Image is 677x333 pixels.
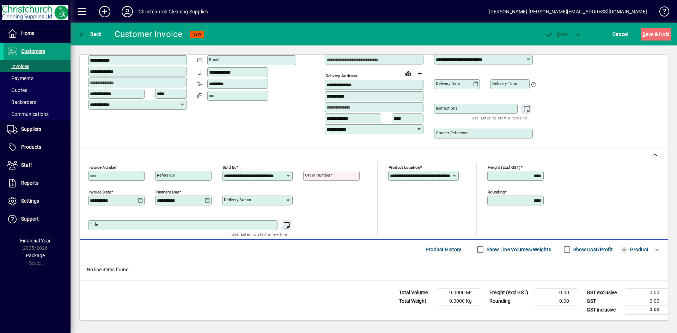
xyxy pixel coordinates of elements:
button: Back [76,28,103,41]
div: Christchurch Cleaning Supplies [139,6,208,17]
mat-label: Delivery status [224,197,251,202]
span: Backorders [7,99,36,105]
span: NEW [193,32,201,37]
button: Cancel [611,28,630,41]
a: Backorders [4,96,71,108]
mat-label: Courier Reference [436,130,468,135]
button: Copy to Delivery address [177,43,189,55]
a: Support [4,210,71,228]
span: Customers [21,48,45,54]
label: Show Cost/Profit [572,246,613,253]
span: Staff [21,162,32,168]
td: GST [583,297,626,306]
span: Communications [7,111,49,117]
label: Show Line Volumes/Weights [485,246,551,253]
a: View on map [403,68,414,79]
span: Financial Year [20,238,51,243]
button: Product [616,243,652,256]
button: Profile [116,5,139,18]
a: Payments [4,72,71,84]
div: [PERSON_NAME] [PERSON_NAME][EMAIL_ADDRESS][DOMAIN_NAME] [489,6,647,17]
app-page-header-button: Back [71,28,109,41]
mat-label: Delivery date [436,81,460,86]
a: Settings [4,192,71,210]
a: Knowledge Base [654,1,668,24]
td: Total Volume [396,289,438,297]
td: GST exclusive [583,289,626,297]
mat-hint: Use 'Enter' to start a new line [232,230,287,238]
span: ave & Hold [642,29,670,40]
mat-label: Title [90,222,98,227]
mat-hint: Use 'Enter' to start a new line [472,114,527,122]
span: Cancel [612,29,628,40]
td: 0.00 [626,297,668,306]
span: S [642,31,645,37]
div: No line items found [80,259,668,280]
span: Back [78,31,102,37]
td: 0.00 [535,289,578,297]
span: Product History [426,244,462,255]
td: Rounding [486,297,535,306]
span: ost [545,31,568,37]
button: Product History [423,243,464,256]
mat-label: Product location [389,165,420,170]
td: 0.0000 M³ [438,289,480,297]
mat-label: Payment due [155,190,179,195]
span: Package [26,253,45,258]
mat-label: Delivery time [492,81,517,86]
span: Payments [7,75,33,81]
span: Invoices [7,63,29,69]
span: Suppliers [21,126,41,132]
a: Home [4,25,71,42]
mat-label: Email [209,57,219,62]
span: Support [21,216,39,222]
td: 0.00 [535,297,578,306]
span: Home [21,30,34,36]
button: Post [541,28,571,41]
span: Reports [21,180,38,186]
span: Quotes [7,87,27,93]
button: Add [93,5,116,18]
a: Products [4,138,71,156]
mat-label: Invoice date [89,190,111,195]
td: 0.00 [626,306,668,314]
button: Choose address [414,68,425,79]
span: Products [21,144,41,150]
a: Reports [4,174,71,192]
span: Settings [21,198,39,204]
div: Customer Invoice [115,29,183,40]
td: GST inclusive [583,306,626,314]
a: Staff [4,156,71,174]
span: P [557,31,560,37]
td: Freight (excl GST) [486,289,535,297]
a: Invoices [4,60,71,72]
a: Quotes [4,84,71,96]
td: 0.00 [626,289,668,297]
mat-label: Sold by [222,165,236,170]
a: Suppliers [4,121,71,138]
mat-label: Instructions [436,106,457,111]
td: Total Weight [396,297,438,306]
mat-label: Rounding [488,190,505,195]
mat-label: Invoice number [89,165,117,170]
span: Product [620,244,648,255]
a: Communications [4,108,71,120]
td: 0.0000 Kg [438,297,480,306]
mat-label: Freight (excl GST) [488,165,520,170]
mat-label: Order number [305,173,330,178]
mat-label: Reference [157,173,175,178]
button: Save & Hold [641,28,671,41]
